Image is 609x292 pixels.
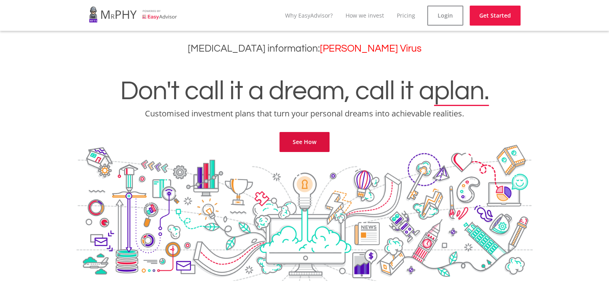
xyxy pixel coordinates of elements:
a: Get Started [470,6,521,26]
a: How we invest [346,12,384,19]
a: Why EasyAdvisor? [285,12,333,19]
h1: Don't call it a dream, call it a [6,78,603,105]
a: See How [279,132,330,152]
span: plan. [434,78,489,105]
p: Customised investment plans that turn your personal dreams into achievable realities. [6,108,603,119]
h3: [MEDICAL_DATA] information: [6,43,603,54]
a: Login [427,6,463,26]
a: [PERSON_NAME] Virus [320,44,422,54]
a: Pricing [397,12,415,19]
